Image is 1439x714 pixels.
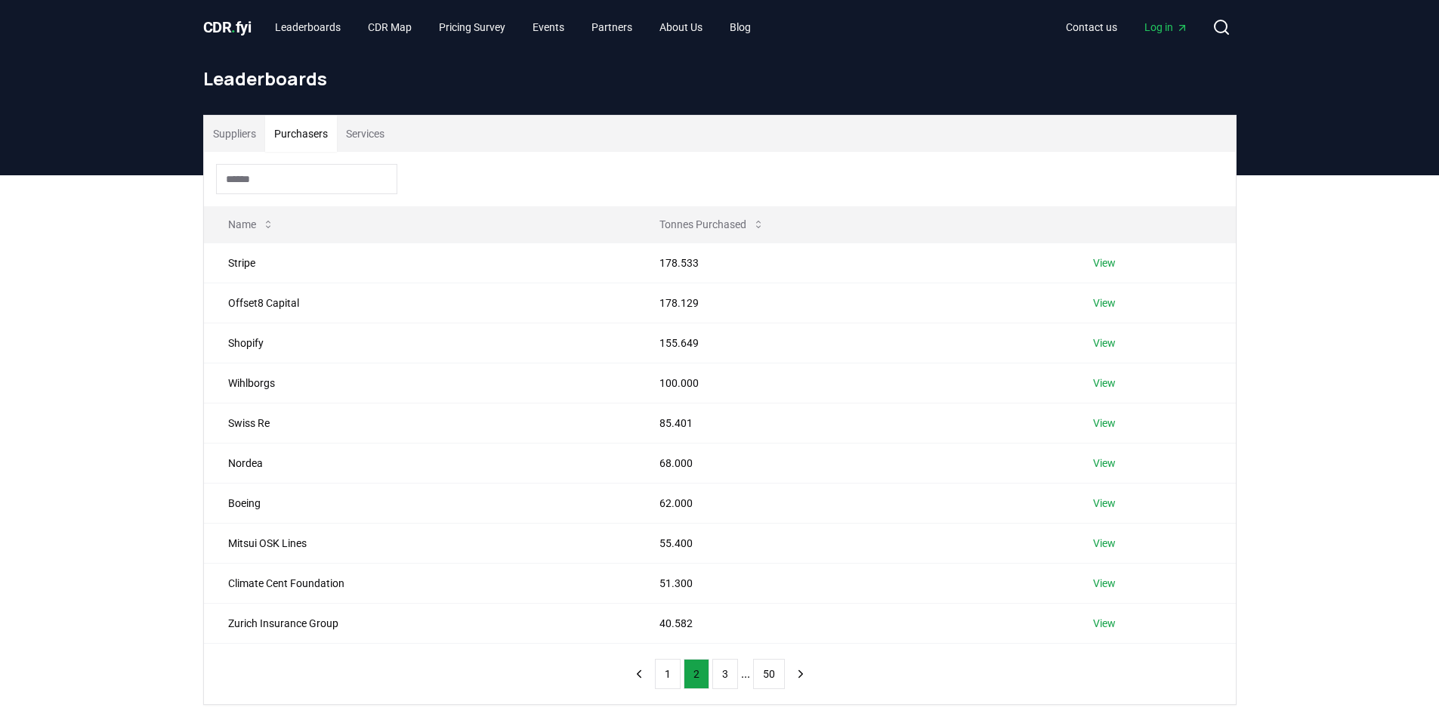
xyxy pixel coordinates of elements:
td: 68.000 [635,443,1069,483]
td: 178.129 [635,283,1069,323]
a: View [1093,335,1116,351]
td: 85.401 [635,403,1069,443]
a: About Us [647,14,715,41]
span: CDR fyi [203,18,252,36]
button: Suppliers [204,116,265,152]
a: View [1093,295,1116,311]
a: CDR Map [356,14,424,41]
button: 3 [712,659,738,689]
td: Stripe [204,243,635,283]
td: Swiss Re [204,403,635,443]
a: Events [520,14,576,41]
td: 55.400 [635,523,1069,563]
a: Leaderboards [263,14,353,41]
a: View [1093,616,1116,631]
a: Blog [718,14,763,41]
td: 178.533 [635,243,1069,283]
button: Purchasers [265,116,337,152]
nav: Main [263,14,763,41]
button: 1 [655,659,681,689]
td: 51.300 [635,563,1069,603]
button: Services [337,116,394,152]
button: 50 [753,659,785,689]
li: ... [741,665,750,683]
td: 40.582 [635,603,1069,643]
td: Offset8 Capital [204,283,635,323]
a: View [1093,416,1116,431]
a: View [1093,536,1116,551]
td: 100.000 [635,363,1069,403]
span: . [231,18,236,36]
button: previous page [626,659,652,689]
h1: Leaderboards [203,66,1237,91]
td: Shopify [204,323,635,363]
a: CDR.fyi [203,17,252,38]
button: 2 [684,659,709,689]
nav: Main [1054,14,1200,41]
button: Tonnes Purchased [647,209,777,240]
td: 155.649 [635,323,1069,363]
a: Partners [579,14,644,41]
a: View [1093,496,1116,511]
td: Nordea [204,443,635,483]
button: Name [216,209,286,240]
td: Mitsui OSK Lines [204,523,635,563]
a: Pricing Survey [427,14,517,41]
a: Contact us [1054,14,1129,41]
td: Wihlborgs [204,363,635,403]
a: View [1093,376,1116,391]
td: Boeing [204,483,635,523]
span: Log in [1144,20,1188,35]
a: View [1093,576,1116,591]
td: Climate Cent Foundation [204,563,635,603]
a: View [1093,456,1116,471]
button: next page [788,659,814,689]
a: View [1093,255,1116,270]
a: Log in [1132,14,1200,41]
td: Zurich Insurance Group [204,603,635,643]
td: 62.000 [635,483,1069,523]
